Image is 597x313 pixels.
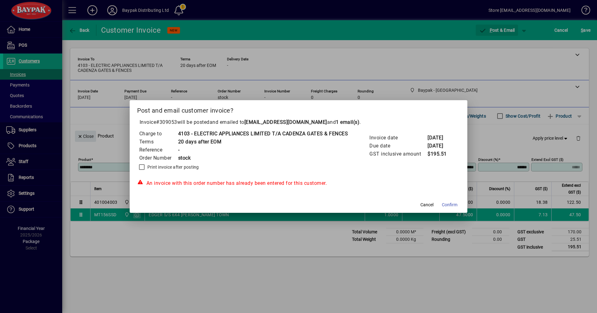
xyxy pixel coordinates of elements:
[178,138,348,146] td: 20 days after EOM
[439,199,460,210] button: Confirm
[146,164,199,170] label: Print invoice after posting
[178,146,348,154] td: -
[327,119,360,125] span: and
[369,134,427,142] td: Invoice date
[139,146,178,154] td: Reference
[427,142,452,150] td: [DATE]
[137,180,460,187] div: An invoice with this order number has already been entered for this customer.
[139,154,178,162] td: Order Number
[417,199,437,210] button: Cancel
[442,202,457,208] span: Confirm
[178,154,348,162] td: stock
[420,202,433,208] span: Cancel
[369,142,427,150] td: Due date
[210,119,360,125] span: and emailed to
[369,150,427,158] td: GST inclusive amount
[139,130,178,138] td: Charge to
[139,138,178,146] td: Terms
[427,150,452,158] td: $195.51
[336,119,359,125] b: 1 email(s)
[156,119,177,125] span: #309053
[244,119,327,125] b: [EMAIL_ADDRESS][DOMAIN_NAME]
[178,130,348,138] td: 4103 - ELECTRIC APPLIANCES LIMITED T/A CADENZA GATES & FENCES
[427,134,452,142] td: [DATE]
[130,100,468,118] h2: Post and email customer invoice?
[137,119,460,126] p: Invoice will be posted .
